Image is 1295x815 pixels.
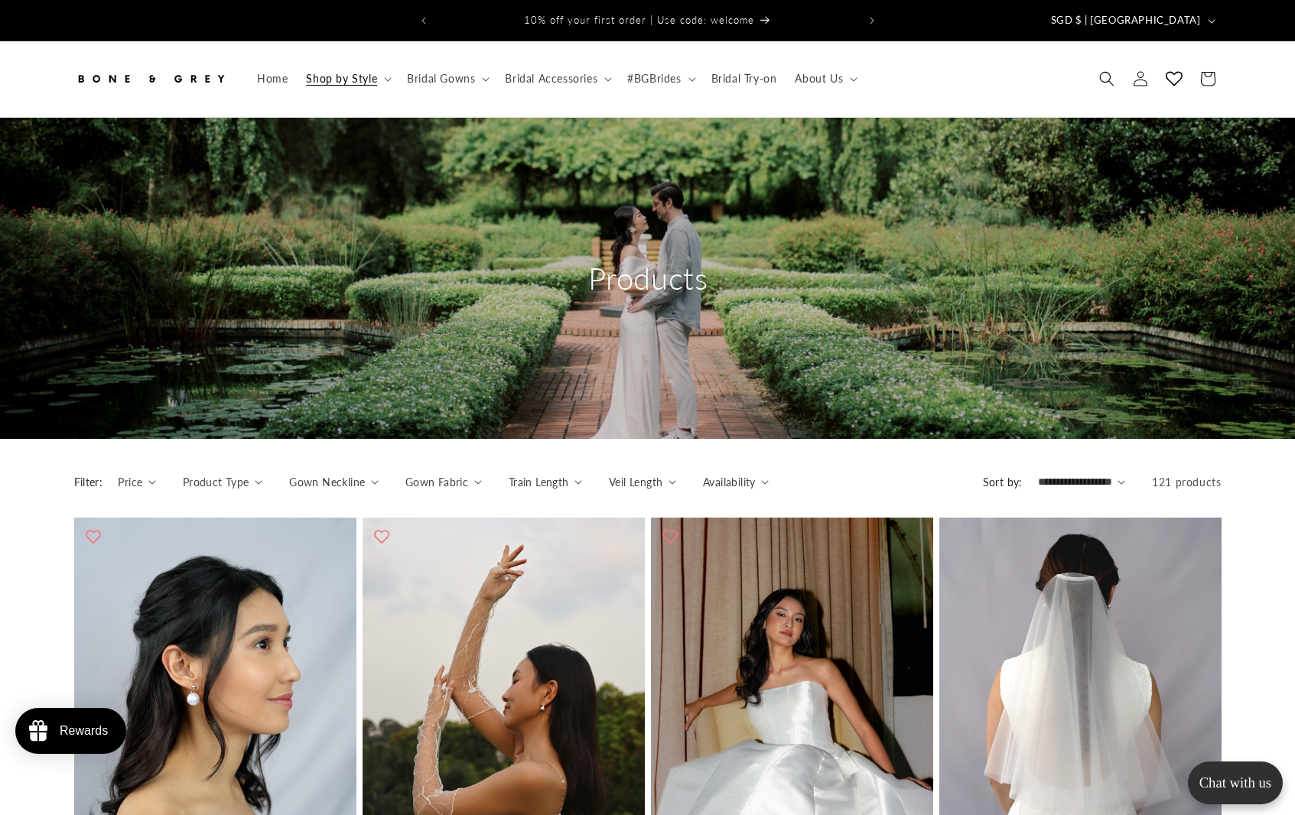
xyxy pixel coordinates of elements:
[407,72,475,86] span: Bridal Gowns
[289,474,365,490] span: Gown Neckline
[289,474,379,490] summary: Gown Neckline (0 selected)
[1090,62,1124,96] summary: Search
[627,72,681,86] span: #BGBrides
[983,476,1023,489] label: Sort by:
[60,724,108,738] div: Rewards
[618,63,701,95] summary: #BGBrides
[855,6,889,35] button: Next announcement
[405,474,468,490] span: Gown Fabric
[1152,476,1221,489] span: 121 products
[68,57,233,102] a: Bone and Grey Bridal
[702,63,786,95] a: Bridal Try-on
[78,521,109,552] button: Add to wishlist
[183,474,262,490] summary: Product Type (0 selected)
[74,474,103,490] h2: Filter:
[118,474,156,490] summary: Price
[703,474,756,490] span: Availability
[496,63,618,95] summary: Bridal Accessories
[609,474,676,490] summary: Veil Length (0 selected)
[297,63,398,95] summary: Shop by Style
[509,474,569,490] span: Train Length
[398,63,496,95] summary: Bridal Gowns
[609,474,662,490] span: Veil Length
[503,258,793,298] h2: Products
[306,72,377,86] span: Shop by Style
[1188,761,1283,804] button: Open chatbox
[524,14,754,26] span: 10% off your first order | Use code: welcome
[118,474,142,490] span: Price
[711,72,777,86] span: Bridal Try-on
[703,474,769,490] summary: Availability (0 selected)
[1051,13,1201,28] span: SGD $ | [GEOGRAPHIC_DATA]
[407,6,441,35] button: Previous announcement
[248,63,297,95] a: Home
[366,521,397,552] button: Add to wishlist
[183,474,249,490] span: Product Type
[1042,6,1222,35] button: SGD $ | [GEOGRAPHIC_DATA]
[509,474,582,490] summary: Train Length (0 selected)
[655,521,685,552] button: Add to wishlist
[257,72,288,86] span: Home
[786,63,864,95] summary: About Us
[74,62,227,96] img: Bone and Grey Bridal
[505,72,597,86] span: Bridal Accessories
[405,474,482,490] summary: Gown Fabric (0 selected)
[1188,774,1283,791] p: Chat with us
[795,72,843,86] span: About Us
